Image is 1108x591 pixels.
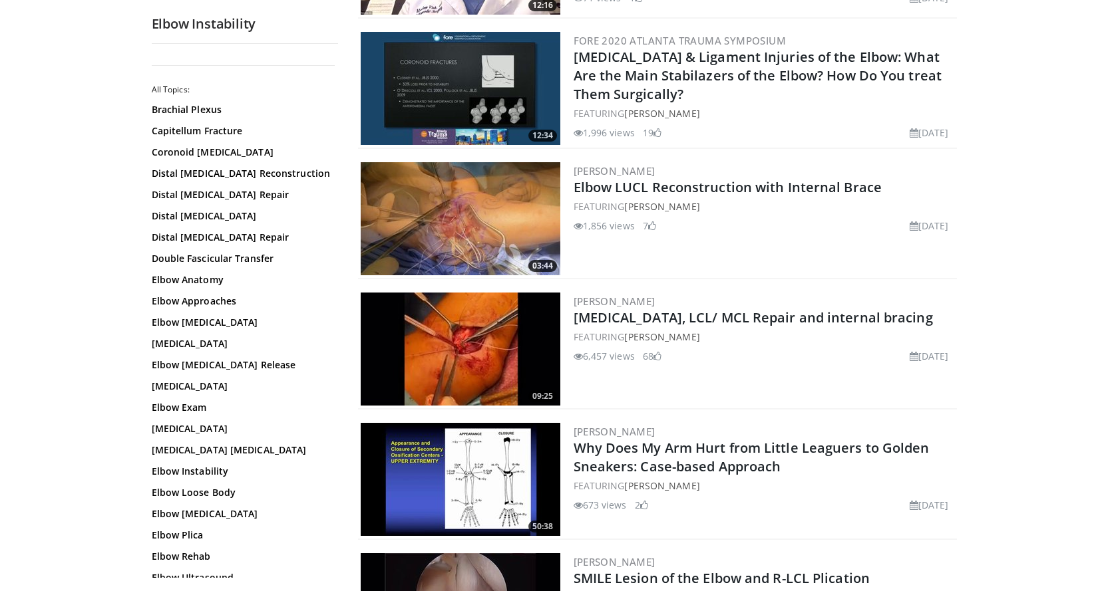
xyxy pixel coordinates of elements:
[361,32,560,145] a: 12:34
[152,124,331,138] a: Capitellum Fracture
[152,550,331,563] a: Elbow Rehab
[574,295,655,308] a: [PERSON_NAME]
[361,293,560,406] img: d65db90a-120c-4cca-8e90-6a689972cbf4.300x170_q85_crop-smart_upscale.jpg
[910,126,949,140] li: [DATE]
[152,188,331,201] a: Distal [MEDICAL_DATA] Repair
[574,425,655,438] a: [PERSON_NAME]
[361,162,560,275] img: 1a4b049e-7a89-4152-9949-032238cf003f.300x170_q85_crop-smart_upscale.jpg
[361,32,560,145] img: 8d0480c8-314b-413d-8c8f-3ed9c0a9f9eb.300x170_q85_crop-smart_upscale.jpg
[152,507,331,521] a: Elbow [MEDICAL_DATA]
[361,423,560,536] a: 50:38
[152,295,331,308] a: Elbow Approaches
[152,401,331,414] a: Elbow Exam
[574,34,787,47] a: FORE 2020 Atlanta Trauma Symposium
[624,479,699,492] a: [PERSON_NAME]
[574,330,954,344] div: FEATURING
[574,164,655,177] a: [PERSON_NAME]
[152,571,331,584] a: Elbow Ultrasound
[574,199,954,213] div: FEATURING
[152,380,331,393] a: [MEDICAL_DATA]
[528,390,557,402] span: 09:25
[361,423,560,536] img: 7485420e-62b2-419e-8bca-e413bcc26b25.300x170_q85_crop-smart_upscale.jpg
[574,178,882,196] a: Elbow LUCL Reconstruction with Internal Brace
[643,219,656,233] li: 7
[152,209,331,223] a: Distal [MEDICAL_DATA]
[152,358,331,372] a: Elbow [MEDICAL_DATA] Release
[574,555,655,568] a: [PERSON_NAME]
[152,103,331,116] a: Brachial Plexus
[152,273,331,287] a: Elbow Anatomy
[574,308,933,326] a: [MEDICAL_DATA], LCL/ MCL Repair and internal bracing
[152,465,331,478] a: Elbow Instability
[152,15,338,33] h2: Elbow Instability
[574,479,954,493] div: FEATURING
[635,498,648,512] li: 2
[624,330,699,343] a: [PERSON_NAME]
[910,498,949,512] li: [DATE]
[361,293,560,406] a: 09:25
[574,126,635,140] li: 1,996 views
[152,252,331,265] a: Double Fascicular Transfer
[152,443,331,457] a: [MEDICAL_DATA] [MEDICAL_DATA]
[574,48,942,103] a: [MEDICAL_DATA] & Ligament Injuries of the Elbow: What Are the Main Stabilazers of the Elbow? How ...
[910,219,949,233] li: [DATE]
[152,231,331,244] a: Distal [MEDICAL_DATA] Repair
[152,84,335,95] h2: All Topics:
[574,219,635,233] li: 1,856 views
[574,106,954,120] div: FEATURING
[624,200,699,213] a: [PERSON_NAME]
[152,146,331,159] a: Coronoid [MEDICAL_DATA]
[528,260,557,272] span: 03:44
[152,486,331,499] a: Elbow Loose Body
[528,521,557,532] span: 50:38
[910,349,949,363] li: [DATE]
[643,349,661,363] li: 68
[152,337,331,350] a: [MEDICAL_DATA]
[643,126,661,140] li: 19
[624,107,699,120] a: [PERSON_NAME]
[152,422,331,435] a: [MEDICAL_DATA]
[361,162,560,275] a: 03:44
[152,529,331,542] a: Elbow Plica
[574,498,627,512] li: 673 views
[528,130,557,142] span: 12:34
[574,349,635,363] li: 6,457 views
[574,569,870,587] a: SMILE Lesion of the Elbow and R-LCL Plication
[152,316,331,329] a: Elbow [MEDICAL_DATA]
[152,167,331,180] a: Distal [MEDICAL_DATA] Reconstruction
[574,439,930,475] a: Why Does My Arm Hurt from Little Leaguers to Golden Sneakers: Case-based Approach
